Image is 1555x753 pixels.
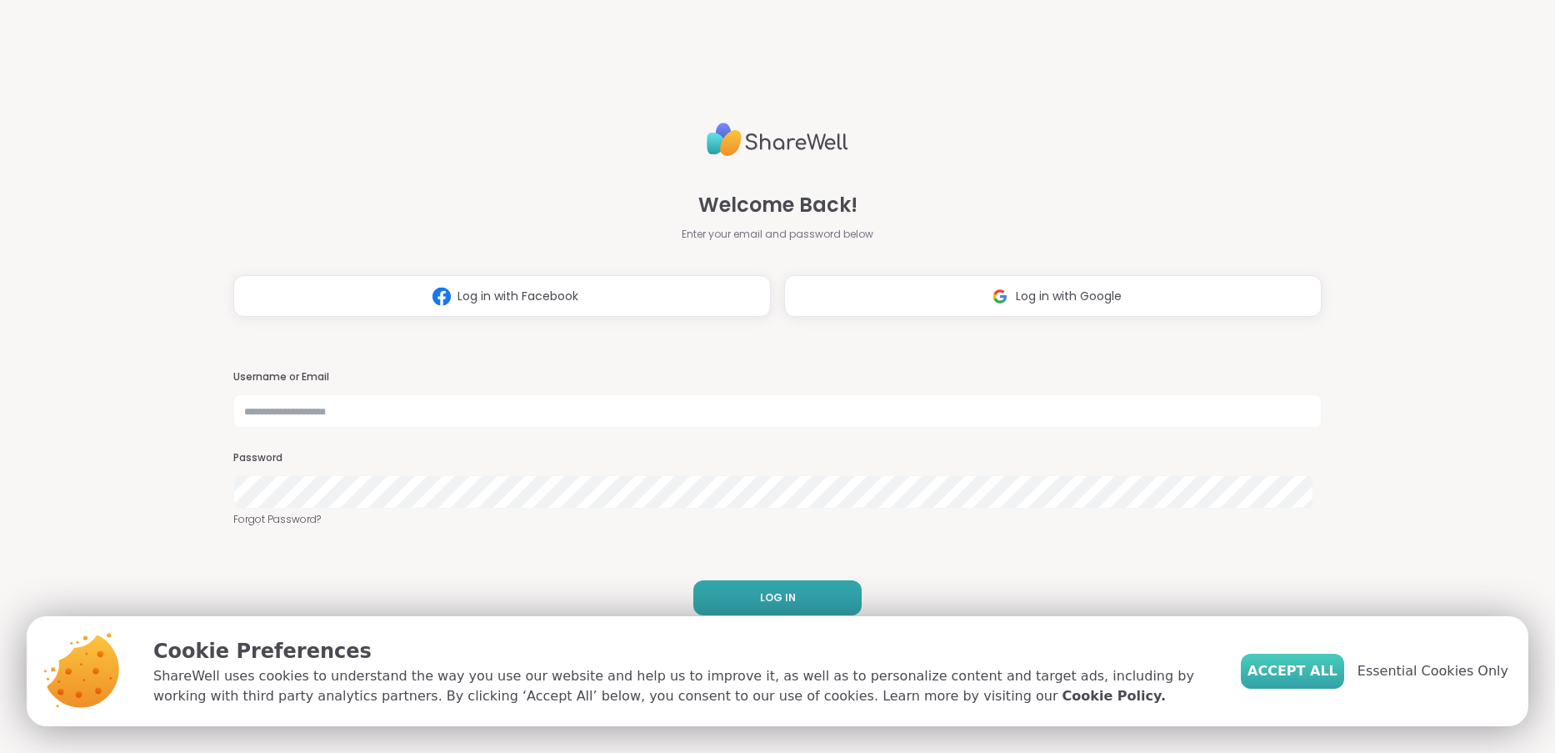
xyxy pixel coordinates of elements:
[233,275,771,317] button: Log in with Facebook
[153,636,1214,666] p: Cookie Preferences
[784,275,1322,317] button: Log in with Google
[984,281,1016,312] img: ShareWell Logomark
[698,190,857,220] span: Welcome Back!
[426,281,457,312] img: ShareWell Logomark
[233,512,1322,527] a: Forgot Password?
[153,666,1214,706] p: ShareWell uses cookies to understand the way you use our website and help us to improve it, as we...
[1016,288,1122,305] span: Log in with Google
[693,580,862,615] button: LOG IN
[1241,654,1344,689] button: Accept All
[233,370,1322,384] h3: Username or Email
[233,451,1322,465] h3: Password
[760,590,796,605] span: LOG IN
[1062,686,1166,706] a: Cookie Policy.
[707,116,848,163] img: ShareWell Logo
[682,227,873,242] span: Enter your email and password below
[1247,661,1337,681] span: Accept All
[1357,661,1508,681] span: Essential Cookies Only
[457,288,578,305] span: Log in with Facebook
